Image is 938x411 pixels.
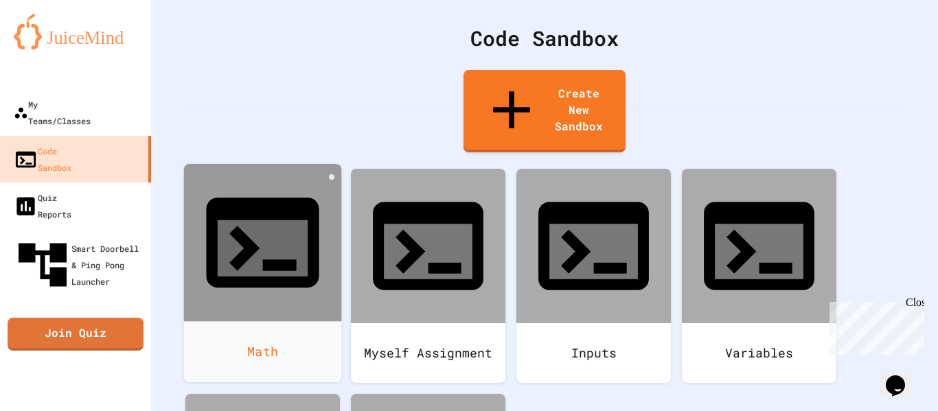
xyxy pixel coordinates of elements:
[351,169,505,383] a: Myself Assignment
[14,14,137,49] img: logo-orange.svg
[464,70,626,152] a: Create New Sandbox
[14,189,71,222] div: Quiz Reports
[682,323,836,383] div: Variables
[184,164,342,382] a: Math
[14,143,71,176] div: Code Sandbox
[14,236,146,294] div: Smart Doorbell & Ping Pong Launcher
[351,323,505,383] div: Myself Assignment
[5,5,95,87] div: Chat with us now!Close
[824,296,924,355] iframe: chat widget
[8,318,144,351] a: Join Quiz
[880,356,924,397] iframe: chat widget
[682,169,836,383] a: Variables
[184,321,342,382] div: Math
[516,323,671,383] div: Inputs
[185,23,904,54] div: Code Sandbox
[14,96,91,129] div: My Teams/Classes
[516,169,671,383] a: Inputs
